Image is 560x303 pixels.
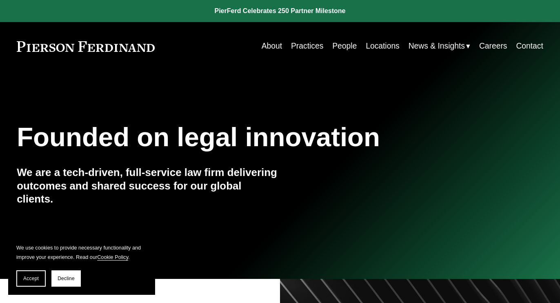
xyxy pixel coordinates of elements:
section: Cookie banner [8,235,155,295]
h4: We are a tech-driven, full-service law firm delivering outcomes and shared success for our global... [17,166,280,206]
a: People [332,38,357,54]
a: Cookie Policy [97,254,128,260]
h1: Founded on legal innovation [17,122,456,153]
a: Careers [479,38,507,54]
a: Contact [516,38,543,54]
a: Practices [291,38,323,54]
button: Accept [16,270,46,287]
button: Decline [51,270,81,287]
span: Accept [23,276,39,281]
a: Locations [366,38,400,54]
span: Decline [58,276,75,281]
a: folder dropdown [409,38,470,54]
p: We use cookies to provide necessary functionality and improve your experience. Read our . [16,243,147,262]
span: News & Insights [409,39,465,53]
a: About [262,38,282,54]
